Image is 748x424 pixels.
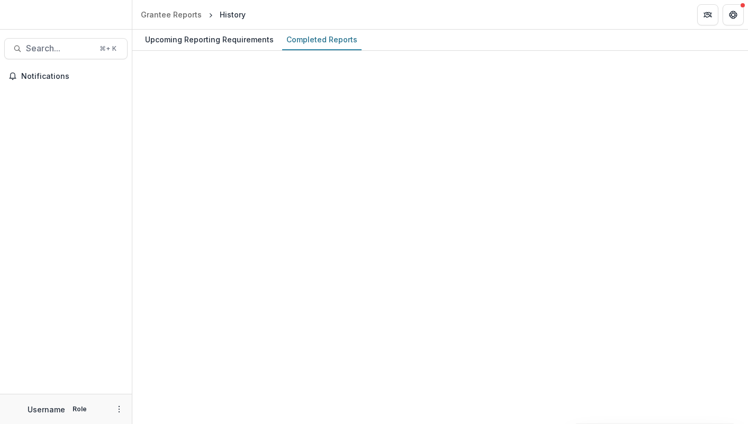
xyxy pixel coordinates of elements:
button: Partners [697,4,718,25]
button: Notifications [4,68,128,85]
div: Completed Reports [282,32,362,47]
span: Notifications [21,72,123,81]
p: Role [69,404,90,414]
div: Grantee Reports [141,9,202,20]
nav: breadcrumb [137,7,250,22]
div: ⌘ + K [97,43,119,55]
a: Upcoming Reporting Requirements [141,30,278,50]
div: History [220,9,246,20]
a: Grantee Reports [137,7,206,22]
button: More [113,403,125,416]
a: Completed Reports [282,30,362,50]
div: Upcoming Reporting Requirements [141,32,278,47]
span: Search... [26,43,93,53]
button: Search... [4,38,128,59]
button: Get Help [723,4,744,25]
p: Username [28,404,65,415]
